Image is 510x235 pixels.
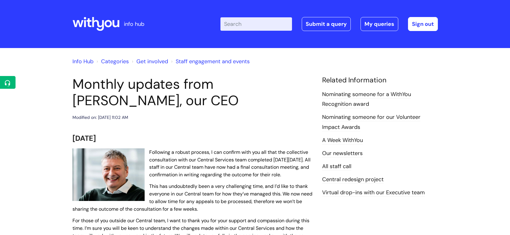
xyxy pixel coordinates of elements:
[220,17,438,31] div: | -
[220,17,292,31] input: Search
[176,58,250,65] a: Staff engagement and events
[322,137,363,144] a: A Week WithYou
[124,19,144,29] p: info hub
[170,57,250,66] li: Staff engagement and events
[72,148,145,201] img: WithYou Chief Executive Simon Phillips pictured looking at the camera and smiling
[322,150,363,157] a: Our newsletters
[101,58,129,65] a: Categories
[322,189,425,197] a: Virtual drop-ins with our Executive team
[130,57,168,66] li: Get involved
[136,58,168,65] a: Get involved
[95,57,129,66] li: Solution home
[72,58,93,65] a: Info Hub
[302,17,351,31] a: Submit a query
[72,76,313,109] h1: Monthly updates from [PERSON_NAME], our CEO
[72,133,96,143] span: [DATE]
[322,91,411,108] a: Nominating someone for a WithYou Recognition award
[322,176,384,184] a: Central redesign project
[72,114,128,121] div: Modified on: [DATE] 11:02 AM
[72,183,312,212] span: This has undoubtedly been a very challenging time, and I’d like to thank everyone in our Central ...
[322,163,351,171] a: All staff call
[361,17,398,31] a: My queries
[408,17,438,31] a: Sign out
[149,149,311,178] span: Following a robust process, I can confirm with you all that the collective consultation with our ...
[322,113,420,131] a: Nominating someone for our Volunteer Impact Awards
[322,76,438,85] h4: Related Information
